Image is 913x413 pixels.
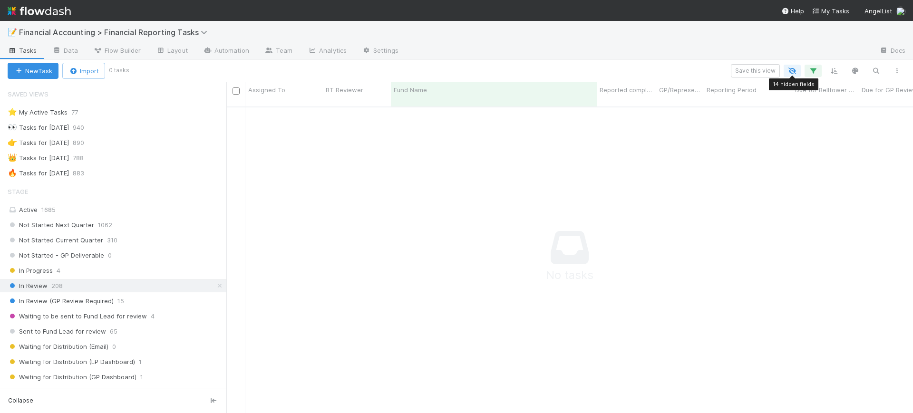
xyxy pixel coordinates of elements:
[108,250,112,261] span: 0
[8,63,58,79] button: NewTask
[864,7,892,15] span: AngelList
[148,44,195,59] a: Layout
[8,106,68,118] div: My Active Tasks
[781,6,804,16] div: Help
[8,219,94,231] span: Not Started Next Quarter
[8,85,49,104] span: Saved Views
[8,46,37,55] span: Tasks
[659,85,701,95] span: GP/Representative wants to review
[8,234,103,246] span: Not Started Current Quarter
[394,85,427,95] span: Fund Name
[8,137,69,149] div: Tasks for [DATE]
[896,7,905,16] img: avatar_fee1282a-8af6-4c79-b7c7-bf2cfad99775.png
[8,138,17,146] span: 👉
[8,265,53,277] span: In Progress
[73,152,93,164] span: 788
[71,106,87,118] span: 77
[8,123,17,131] span: 👀
[93,46,141,55] span: Flow Builder
[45,44,86,59] a: Data
[98,219,112,231] span: 1062
[872,44,913,59] a: Docs
[57,265,60,277] span: 4
[117,295,124,307] span: 15
[8,280,48,292] span: In Review
[123,386,127,398] span: 0
[8,167,69,179] div: Tasks for [DATE]
[73,122,94,134] span: 940
[812,6,849,16] a: My Tasks
[140,371,143,383] span: 1
[73,137,94,149] span: 890
[354,44,406,59] a: Settings
[8,396,33,405] span: Collapse
[8,356,135,368] span: Waiting for Distribution (LP Dashboard)
[8,122,69,134] div: Tasks for [DATE]
[8,295,114,307] span: In Review (GP Review Required)
[8,152,69,164] div: Tasks for [DATE]
[8,3,71,19] img: logo-inverted-e16ddd16eac7371096b0.svg
[151,310,155,322] span: 4
[62,63,105,79] button: Import
[812,7,849,15] span: My Tasks
[110,326,117,337] span: 65
[109,66,129,75] small: 0 tasks
[107,234,117,246] span: 310
[8,310,147,322] span: Waiting to be sent to Fund Lead for review
[19,28,212,37] span: Financial Accounting > Financial Reporting Tasks
[233,87,240,95] input: Toggle All Rows Selected
[8,250,104,261] span: Not Started - GP Deliverable
[707,85,757,95] span: Reporting Period
[8,28,17,36] span: 📝
[600,85,654,95] span: Reported completed by
[86,44,148,59] a: Flow Builder
[8,341,108,353] span: Waiting for Distribution (Email)
[195,44,257,59] a: Automation
[8,154,17,162] span: 👑
[8,108,17,116] span: ⭐
[8,182,28,201] span: Stage
[731,64,780,77] button: Save this view
[51,280,63,292] span: 208
[8,371,136,383] span: Waiting for Distribution (GP Dashboard)
[8,169,17,177] span: 🔥
[795,85,856,95] span: Due for Belltower Review
[300,44,354,59] a: Analytics
[8,204,224,216] div: Active
[326,85,363,95] span: BT Reviewer
[139,356,142,368] span: 1
[257,44,300,59] a: Team
[41,206,56,213] span: 1685
[8,326,106,337] span: Sent to Fund Lead for review
[8,386,119,398] span: Waiting for Distribution (Manually)
[248,85,285,95] span: Assigned To
[112,341,116,353] span: 0
[73,167,94,179] span: 883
